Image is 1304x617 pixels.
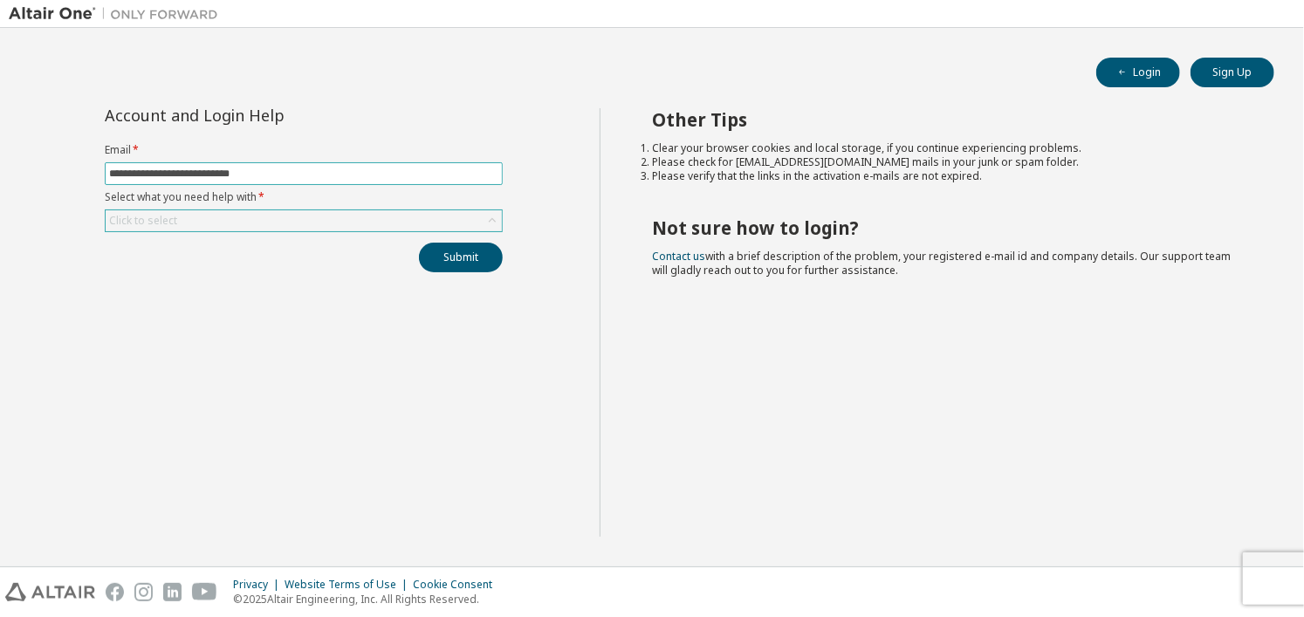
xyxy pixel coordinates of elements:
[163,583,182,601] img: linkedin.svg
[105,190,503,204] label: Select what you need help with
[192,583,217,601] img: youtube.svg
[653,141,1244,155] li: Clear your browser cookies and local storage, if you continue experiencing problems.
[233,592,503,607] p: © 2025 Altair Engineering, Inc. All Rights Reserved.
[233,578,285,592] div: Privacy
[653,249,1232,278] span: with a brief description of the problem, your registered e-mail id and company details. Our suppo...
[106,583,124,601] img: facebook.svg
[1096,58,1180,87] button: Login
[134,583,153,601] img: instagram.svg
[653,249,706,264] a: Contact us
[1191,58,1274,87] button: Sign Up
[9,5,227,23] img: Altair One
[419,243,503,272] button: Submit
[653,216,1244,239] h2: Not sure how to login?
[109,214,177,228] div: Click to select
[105,108,423,122] div: Account and Login Help
[106,210,502,231] div: Click to select
[653,108,1244,131] h2: Other Tips
[5,583,95,601] img: altair_logo.svg
[105,143,503,157] label: Email
[285,578,413,592] div: Website Terms of Use
[653,155,1244,169] li: Please check for [EMAIL_ADDRESS][DOMAIN_NAME] mails in your junk or spam folder.
[413,578,503,592] div: Cookie Consent
[653,169,1244,183] li: Please verify that the links in the activation e-mails are not expired.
